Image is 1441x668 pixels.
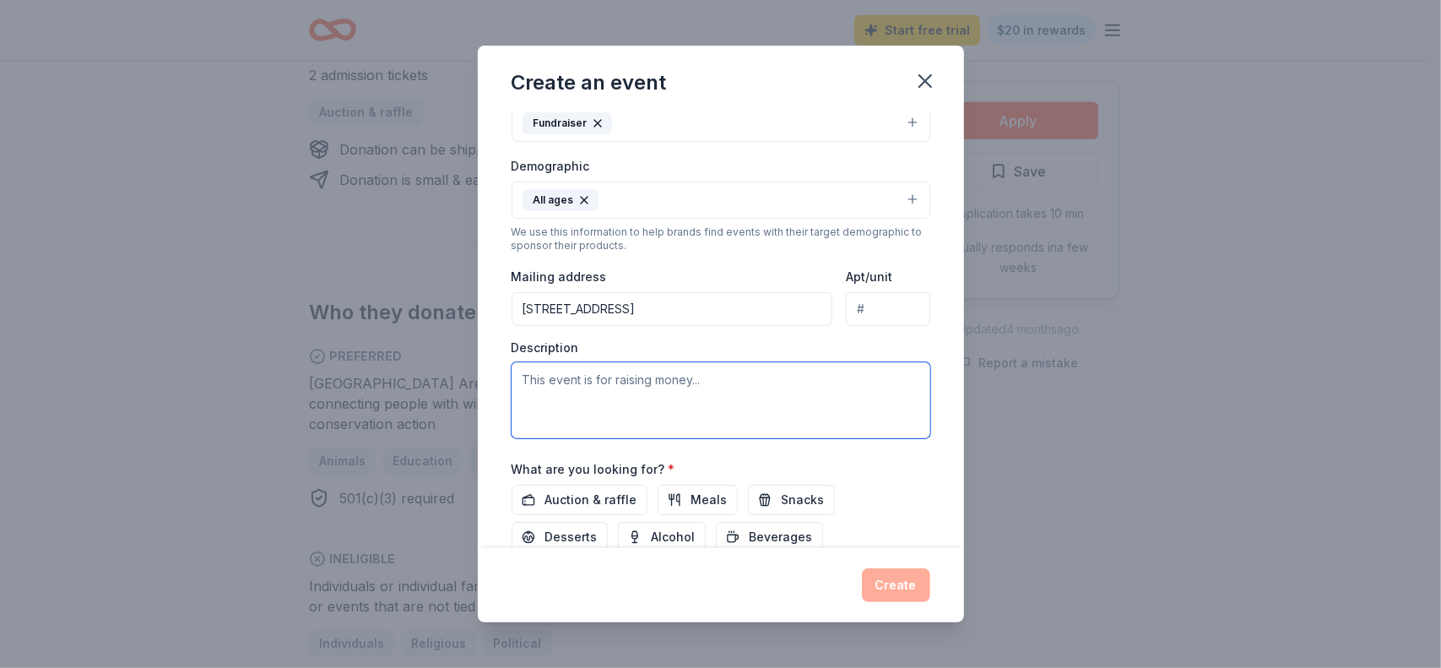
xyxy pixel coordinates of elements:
button: Meals [658,485,738,515]
span: Meals [691,490,728,510]
button: Fundraiser [512,105,930,142]
button: Auction & raffle [512,485,647,515]
button: Snacks [748,485,835,515]
button: All ages [512,182,930,219]
button: Beverages [716,522,823,552]
label: Description [512,339,579,356]
label: What are you looking for? [512,461,675,478]
label: Demographic [512,158,590,175]
span: Beverages [750,527,813,547]
span: Snacks [782,490,825,510]
label: Mailing address [512,269,607,285]
label: Apt/unit [846,269,892,285]
div: Fundraiser [523,112,612,134]
button: Desserts [512,522,608,552]
div: We use this information to help brands find events with their target demographic to sponsor their... [512,225,930,253]
span: Auction & raffle [545,490,637,510]
div: Create an event [512,69,667,96]
div: All ages [523,189,599,211]
input: # [846,292,929,326]
span: Alcohol [652,527,696,547]
input: Enter a US address [512,292,833,326]
button: Alcohol [618,522,706,552]
span: Desserts [545,527,598,547]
